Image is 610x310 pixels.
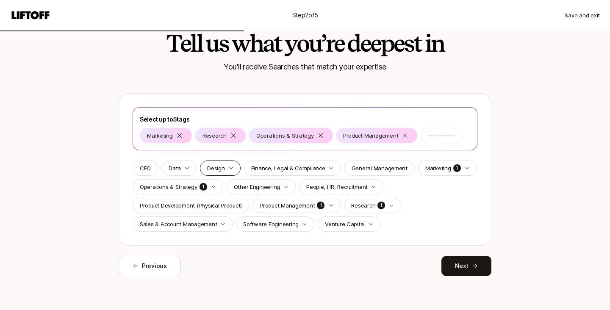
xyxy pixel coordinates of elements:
p: Marketing [425,164,451,172]
p: Marketing [147,131,173,140]
p: Software Engineering [243,220,299,228]
div: Marketing [425,164,461,172]
p: Sales & Account Management [140,220,217,228]
div: Research [351,201,385,210]
button: Software Engineering [236,216,314,232]
p: Data [169,164,181,172]
p: People, HR, Recruitment [306,183,368,191]
p: Operations & Strategy [140,183,197,191]
button: Data [161,161,197,176]
p: Product Management [343,131,398,140]
p: Research [202,131,227,140]
button: Design [200,161,240,176]
button: Marketing1 [418,161,477,176]
p: Operations & Strategy [256,131,314,140]
p: CEO [140,164,151,172]
p: You'll receive Searches that match your expertise [224,61,386,73]
p: Select up to 5 tags [140,114,470,125]
button: Product Management1 [252,198,341,213]
button: Save and exit [565,11,600,19]
span: Previous [142,261,167,271]
p: Other Engineering [234,183,280,191]
p: Product Management [260,201,315,210]
button: Operations & Strategy1 [133,179,223,194]
button: Previous [119,256,181,276]
p: Step 2 of 5 [292,10,318,20]
p: Venture Capital [325,220,365,228]
button: Other Engineering [227,179,296,194]
button: Sales & Account Management [133,216,233,232]
h2: Tell us what you’re deepest in [166,30,444,56]
p: Design [207,164,225,172]
p: General Management [352,164,408,172]
div: Product Management [260,201,325,210]
p: Finance, Legal & Compliance [251,164,325,172]
button: Next [441,256,491,276]
button: People, HR, Recruitment [299,179,383,194]
p: Research [351,201,375,210]
button: Research1 [344,198,401,213]
p: 1 [199,183,208,191]
p: 1 [377,201,385,210]
p: Product Development (Physical Product) [140,201,242,210]
div: Operations & Strategy [140,183,208,191]
p: 1 [316,201,325,210]
p: 1 [453,164,461,172]
button: Venture Capital [318,216,380,232]
button: Finance, Legal & Compliance [244,161,341,176]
